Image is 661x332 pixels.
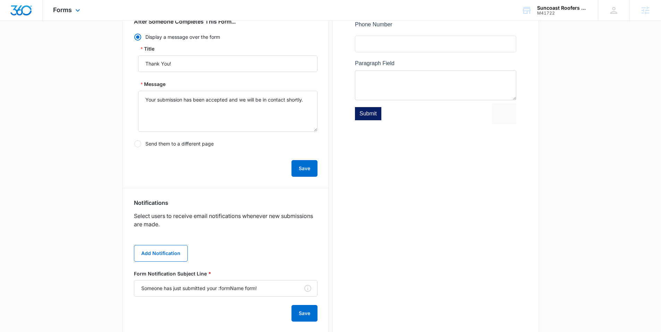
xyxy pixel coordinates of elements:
h3: Notifications [134,199,168,206]
button: Save [291,305,317,322]
p: Select users to receive email notifications whenever new submissions are made. [134,212,317,228]
label: Display a message over the form [134,33,317,41]
div: account id [537,11,588,16]
label: Send them to a different page [134,140,317,148]
div: account name [537,5,588,11]
label: Form Notification Subject Line [134,270,317,277]
span: Submit [5,168,22,174]
button: Add Notification [134,245,188,262]
input: Title [138,55,317,72]
span: Forms [53,6,72,14]
label: Message [141,80,166,88]
iframe: reCAPTCHA [137,160,226,181]
button: Save [291,160,317,177]
h3: After Someone Completes This Form... [134,18,236,25]
textarea: Message [138,91,317,132]
label: Title [141,45,154,53]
